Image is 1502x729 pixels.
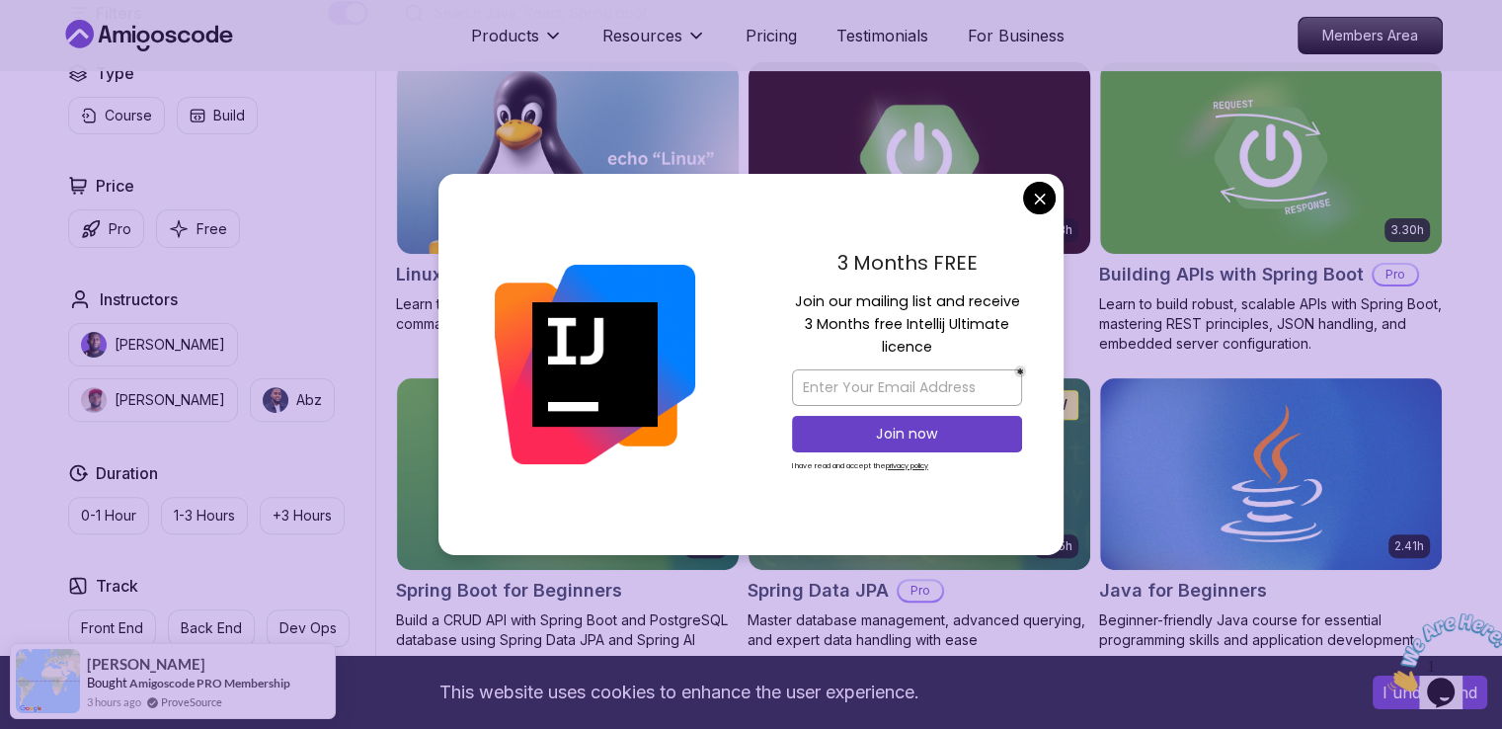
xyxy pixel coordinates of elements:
h2: Building APIs with Spring Boot [1099,261,1364,288]
button: instructor imgAbz [250,378,335,422]
p: 0-1 Hour [81,506,136,526]
h2: Type [96,61,134,85]
p: Front End [81,618,143,638]
h2: Price [96,174,134,198]
img: instructor img [81,332,107,358]
button: Resources [602,24,706,63]
h2: Spring Boot for Beginners [396,577,622,605]
p: Course [105,106,152,125]
p: Back End [181,618,242,638]
button: Dev Ops [267,609,350,647]
a: ProveSource [161,693,222,710]
div: This website uses cookies to enhance the user experience. [15,671,1343,714]
p: 3.30h [1390,222,1424,238]
p: Build a CRUD API with Spring Boot and PostgreSQL database using Spring Data JPA and Spring AI [396,610,740,650]
button: Front End [68,609,156,647]
h2: Linux Fundamentals [396,261,571,288]
p: Build [213,106,245,125]
h2: Spring Data JPA [748,577,889,605]
img: Advanced Spring Boot card [740,57,1098,258]
a: Spring Boot for Beginners card1.67hNEWSpring Boot for BeginnersBuild a CRUD API with Spring Boot ... [396,377,740,650]
img: Linux Fundamentals card [397,62,739,254]
a: For Business [968,24,1065,47]
a: Java for Beginners card2.41hJava for BeginnersBeginner-friendly Java course for essential program... [1099,377,1443,650]
a: Amigoscode PRO Membership [129,676,290,690]
p: Pro [899,581,942,601]
p: Free [197,219,227,239]
p: Beginner-friendly Java course for essential programming skills and application development [1099,610,1443,650]
iframe: chat widget [1380,606,1502,699]
p: 2.41h [1394,538,1424,554]
a: Testimonials [836,24,928,47]
button: Build [177,97,258,134]
a: Building APIs with Spring Boot card3.30hBuilding APIs with Spring BootProLearn to build robust, s... [1099,61,1443,354]
p: +3 Hours [273,506,332,526]
img: Chat attention grabber [8,8,130,86]
button: instructor img[PERSON_NAME] [68,323,238,366]
h2: Duration [96,461,158,485]
span: 3 hours ago [87,693,141,710]
span: Bought [87,675,127,690]
p: Resources [602,24,682,47]
p: Pro [1374,265,1417,284]
button: Accept cookies [1373,676,1487,709]
button: 0-1 Hour [68,497,149,534]
p: Members Area [1299,18,1442,53]
img: Java for Beginners card [1100,378,1442,570]
img: instructor img [263,387,288,413]
a: Linux Fundamentals card6.00hLinux FundamentalsProLearn the fundamentals of Linux and how to use t... [396,61,740,334]
button: 1-3 Hours [161,497,248,534]
p: Pro [109,219,131,239]
p: [PERSON_NAME] [115,335,225,355]
button: Products [471,24,563,63]
h2: Instructors [100,287,178,311]
button: Course [68,97,165,134]
p: Master database management, advanced querying, and expert data handling with ease [748,610,1091,650]
a: Members Area [1298,17,1443,54]
p: Products [471,24,539,47]
a: Pricing [746,24,797,47]
p: Learn the fundamentals of Linux and how to use the command line [396,294,740,334]
img: instructor img [81,387,107,413]
button: Pro [68,209,144,248]
p: [PERSON_NAME] [115,390,225,410]
img: Building APIs with Spring Boot card [1100,62,1442,254]
h2: Track [96,574,138,598]
span: 1 [8,8,16,25]
p: Dev Ops [279,618,337,638]
button: Free [156,209,240,248]
p: Abz [296,390,322,410]
img: Spring Boot for Beginners card [397,378,739,570]
h2: Java for Beginners [1099,577,1267,605]
p: 1-3 Hours [174,506,235,526]
button: Back End [168,609,255,647]
img: provesource social proof notification image [16,649,80,713]
button: +3 Hours [260,497,345,534]
p: Learn to build robust, scalable APIs with Spring Boot, mastering REST principles, JSON handling, ... [1099,294,1443,354]
button: instructor img[PERSON_NAME] [68,378,238,422]
span: [PERSON_NAME] [87,656,205,673]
